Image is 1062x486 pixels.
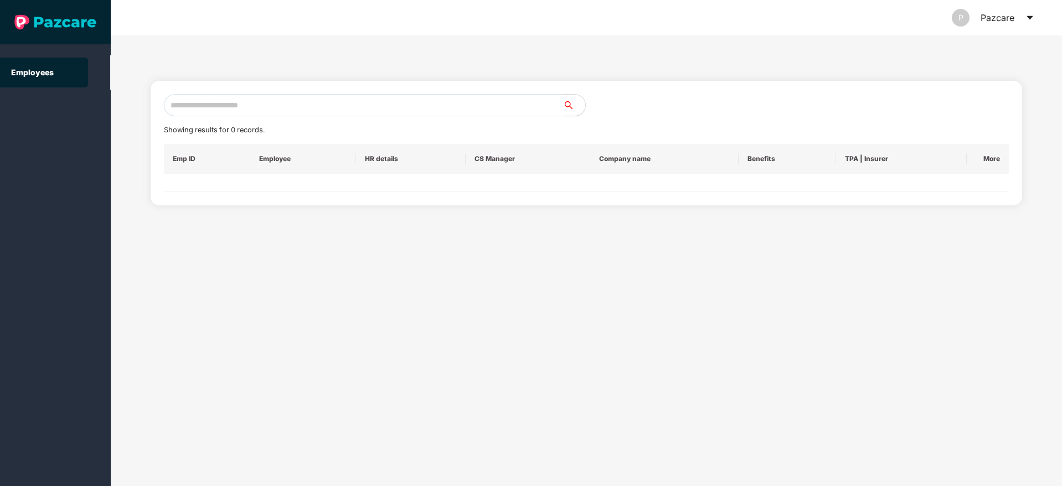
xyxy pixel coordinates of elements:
button: search [563,94,586,116]
span: Showing results for 0 records. [164,126,265,134]
th: Emp ID [164,144,251,174]
span: search [563,101,585,110]
th: TPA | Insurer [836,144,967,174]
th: More [967,144,1009,174]
th: HR details [356,144,465,174]
span: P [958,9,963,27]
th: Benefits [739,144,836,174]
th: Employee [250,144,356,174]
th: CS Manager [466,144,590,174]
span: caret-down [1025,13,1034,22]
th: Company name [590,144,739,174]
a: Employees [11,68,54,77]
